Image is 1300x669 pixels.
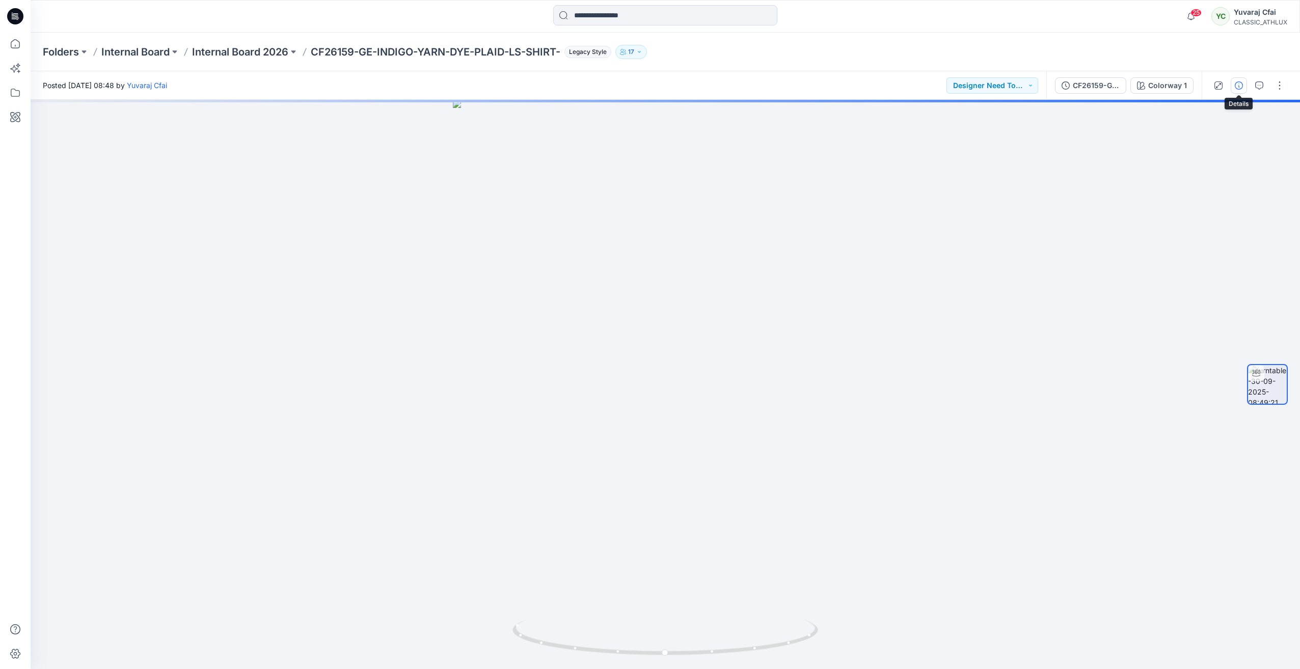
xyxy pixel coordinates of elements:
button: CF26159-GE-INDIGO-YARN-DYE-PLAID-LS-SHIRT- [1055,77,1126,94]
span: 25 [1190,9,1202,17]
div: Colorway 1 [1148,80,1187,91]
a: Folders [43,45,79,59]
div: CF26159-GE-INDIGO-YARN-DYE-PLAID-LS-SHIRT- [1073,80,1120,91]
div: YC [1211,7,1230,25]
button: Details [1231,77,1247,94]
a: Internal Board [101,45,170,59]
p: CF26159-GE-INDIGO-YARN-DYE-PLAID-LS-SHIRT- [311,45,560,59]
div: Yuvaraj Cfai [1234,6,1287,18]
a: Yuvaraj Cfai [127,81,167,90]
button: Colorway 1 [1130,77,1194,94]
div: CLASSIC_ATHLUX [1234,18,1287,26]
a: Internal Board 2026 [192,45,288,59]
p: 17 [628,46,634,58]
button: Legacy Style [560,45,611,59]
img: turntable-30-09-2025-08:49:21 [1248,365,1287,404]
button: 17 [615,45,647,59]
span: Legacy Style [564,46,611,58]
span: Posted [DATE] 08:48 by [43,80,167,91]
